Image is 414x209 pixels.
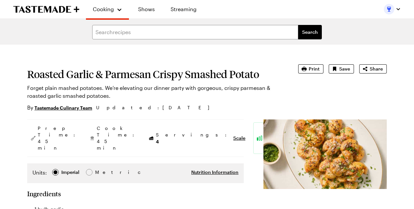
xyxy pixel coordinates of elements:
span: Search [302,29,318,35]
button: filters [298,25,322,39]
span: 4 [156,138,159,144]
div: Imperial Metric [32,169,109,178]
p: By [27,104,92,112]
span: Prep Time: 45 min [38,125,78,151]
button: Profile picture [384,4,401,14]
span: Print [309,66,320,72]
a: Tastemade Culinary Team [34,104,92,111]
img: Profile picture [384,4,394,14]
img: Recipe image thumbnail [263,119,387,189]
span: Share [370,66,383,72]
button: Share [359,64,387,73]
h1: Roasted Garlic & Parmesan Crispy Smashed Potato [27,68,280,80]
button: Cooking [93,3,122,16]
span: Servings: [156,132,230,145]
p: Forget plain mashed potatoes. We’re elevating our dinner party with gorgeous, crispy parmesan & r... [27,84,280,100]
button: Nutrition Information [191,169,238,176]
button: Scale [233,135,245,141]
span: Cooking [93,6,114,12]
span: Updated : [DATE] [96,104,216,111]
div: Imperial [61,169,79,176]
span: Imperial [61,169,80,176]
button: Print [298,64,323,73]
span: Metric [95,169,110,176]
button: Save recipe [329,64,354,73]
span: Cook Time: 45 min [97,125,137,151]
span: Save [339,66,350,72]
label: Units: [32,169,47,177]
h2: Ingredients [27,190,61,198]
a: To Tastemade Home Page [13,6,79,13]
